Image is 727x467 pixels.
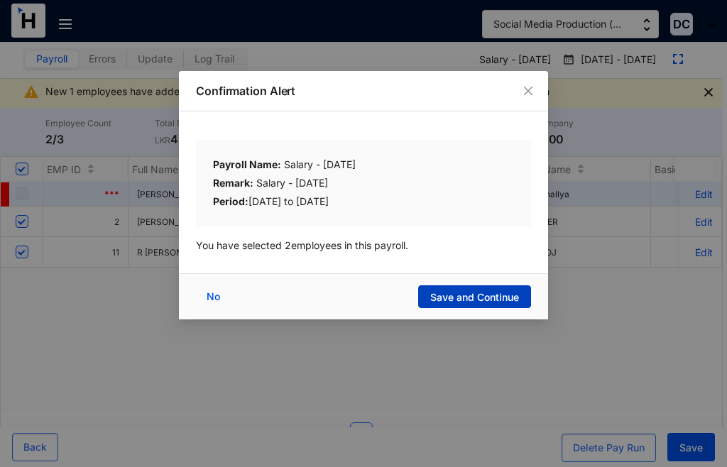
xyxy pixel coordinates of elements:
div: Salary - [DATE] [213,157,514,175]
span: No [207,289,220,304]
button: Close [520,83,536,99]
b: Period: [213,195,248,207]
b: Payroll Name: [213,158,281,170]
span: close [523,85,534,97]
p: Confirmation Alert [196,82,531,99]
div: Salary - [DATE] [213,175,514,194]
span: Save and Continue [430,290,519,304]
button: No [196,285,234,308]
div: [DATE] to [DATE] [213,194,514,209]
b: Remark: [213,177,253,189]
span: You have selected 2 employees in this payroll. [196,239,408,251]
button: Save and Continue [418,285,531,308]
